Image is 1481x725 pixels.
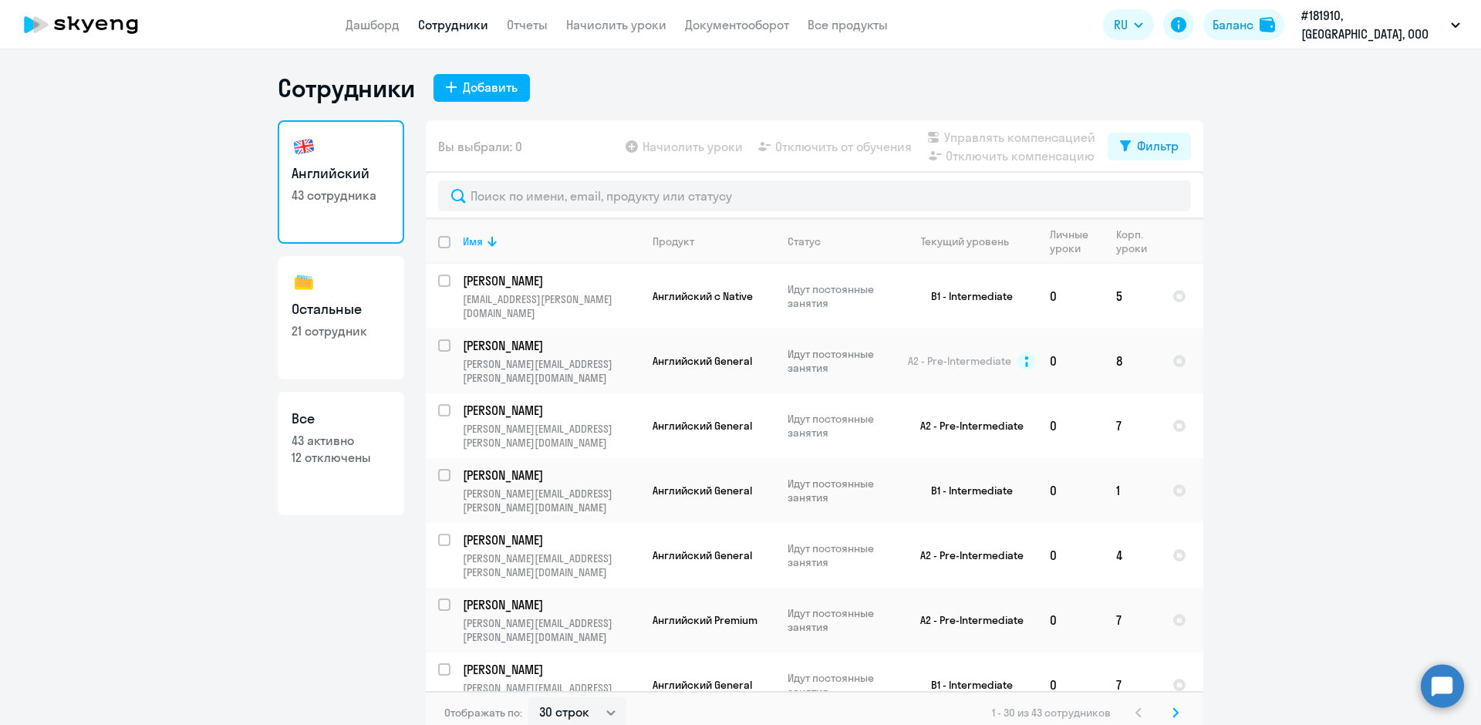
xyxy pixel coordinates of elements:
[463,337,637,354] p: [PERSON_NAME]
[653,234,694,248] div: Продукт
[292,409,390,429] h3: Все
[463,661,639,678] a: [PERSON_NAME]
[788,347,893,375] p: Идут постоянные занятия
[1104,652,1160,717] td: 7
[1294,6,1468,43] button: #181910, [GEOGRAPHIC_DATA], ООО
[1260,17,1275,32] img: balance
[566,17,666,32] a: Начислить уроки
[1104,458,1160,523] td: 1
[653,234,774,248] div: Продукт
[788,234,821,248] div: Статус
[1137,137,1179,155] div: Фильтр
[1103,9,1154,40] button: RU
[444,706,522,720] span: Отображать по:
[463,616,639,644] p: [PERSON_NAME][EMAIL_ADDRESS][PERSON_NAME][DOMAIN_NAME]
[1037,523,1104,588] td: 0
[292,449,390,466] p: 12 отключены
[463,402,639,419] a: [PERSON_NAME]
[463,551,639,579] p: [PERSON_NAME][EMAIL_ADDRESS][PERSON_NAME][DOMAIN_NAME]
[894,393,1037,458] td: A2 - Pre-Intermediate
[292,432,390,449] p: 43 активно
[463,272,639,289] a: [PERSON_NAME]
[808,17,888,32] a: Все продукты
[1037,458,1104,523] td: 0
[653,419,752,433] span: Английский General
[507,17,548,32] a: Отчеты
[1104,329,1160,393] td: 8
[894,588,1037,652] td: A2 - Pre-Intermediate
[788,412,893,440] p: Идут постоянные занятия
[463,402,637,419] p: [PERSON_NAME]
[685,17,789,32] a: Документооборот
[292,299,390,319] h3: Остальные
[1213,15,1253,34] div: Баланс
[463,78,518,96] div: Добавить
[788,234,893,248] div: Статус
[894,652,1037,717] td: B1 - Intermediate
[463,272,637,289] p: [PERSON_NAME]
[463,531,637,548] p: [PERSON_NAME]
[463,234,639,248] div: Имя
[653,548,752,562] span: Английский General
[906,234,1037,248] div: Текущий уровень
[1037,588,1104,652] td: 0
[463,596,637,613] p: [PERSON_NAME]
[418,17,488,32] a: Сотрудники
[463,234,483,248] div: Имя
[1037,264,1104,329] td: 0
[653,354,752,368] span: Английский General
[292,164,390,184] h3: Английский
[278,256,404,379] a: Остальные21 сотрудник
[292,322,390,339] p: 21 сотрудник
[788,477,893,504] p: Идут постоянные занятия
[1116,228,1149,255] div: Корп. уроки
[908,354,1011,368] span: A2 - Pre-Intermediate
[292,270,316,295] img: others
[1050,228,1093,255] div: Личные уроки
[1104,523,1160,588] td: 4
[434,74,530,102] button: Добавить
[653,613,757,627] span: Английский Premium
[463,596,639,613] a: [PERSON_NAME]
[1301,6,1445,43] p: #181910, [GEOGRAPHIC_DATA], ООО
[463,422,639,450] p: [PERSON_NAME][EMAIL_ADDRESS][PERSON_NAME][DOMAIN_NAME]
[788,606,893,634] p: Идут постоянные занятия
[921,234,1009,248] div: Текущий уровень
[463,531,639,548] a: [PERSON_NAME]
[463,337,639,354] a: [PERSON_NAME]
[292,187,390,204] p: 43 сотрудника
[653,289,753,303] span: Английский с Native
[463,467,637,484] p: [PERSON_NAME]
[1108,133,1191,160] button: Фильтр
[1037,652,1104,717] td: 0
[653,678,752,692] span: Английский General
[992,706,1111,720] span: 1 - 30 из 43 сотрудников
[788,671,893,699] p: Идут постоянные занятия
[463,467,639,484] a: [PERSON_NAME]
[1050,228,1103,255] div: Личные уроки
[463,357,639,385] p: [PERSON_NAME][EMAIL_ADDRESS][PERSON_NAME][DOMAIN_NAME]
[894,523,1037,588] td: A2 - Pre-Intermediate
[1104,264,1160,329] td: 5
[463,681,639,709] p: [PERSON_NAME][EMAIL_ADDRESS][PERSON_NAME][DOMAIN_NAME]
[292,134,316,159] img: english
[788,541,893,569] p: Идут постоянные занятия
[894,264,1037,329] td: B1 - Intermediate
[1114,15,1128,34] span: RU
[1037,329,1104,393] td: 0
[278,392,404,515] a: Все43 активно12 отключены
[278,120,404,244] a: Английский43 сотрудника
[788,282,893,310] p: Идут постоянные занятия
[438,180,1191,211] input: Поиск по имени, email, продукту или статусу
[653,484,752,497] span: Английский General
[1116,228,1159,255] div: Корп. уроки
[463,292,639,320] p: [EMAIL_ADDRESS][PERSON_NAME][DOMAIN_NAME]
[1203,9,1284,40] button: Балансbalance
[463,661,637,678] p: [PERSON_NAME]
[346,17,400,32] a: Дашборд
[278,72,415,103] h1: Сотрудники
[438,137,522,156] span: Вы выбрали: 0
[1104,588,1160,652] td: 7
[894,458,1037,523] td: B1 - Intermediate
